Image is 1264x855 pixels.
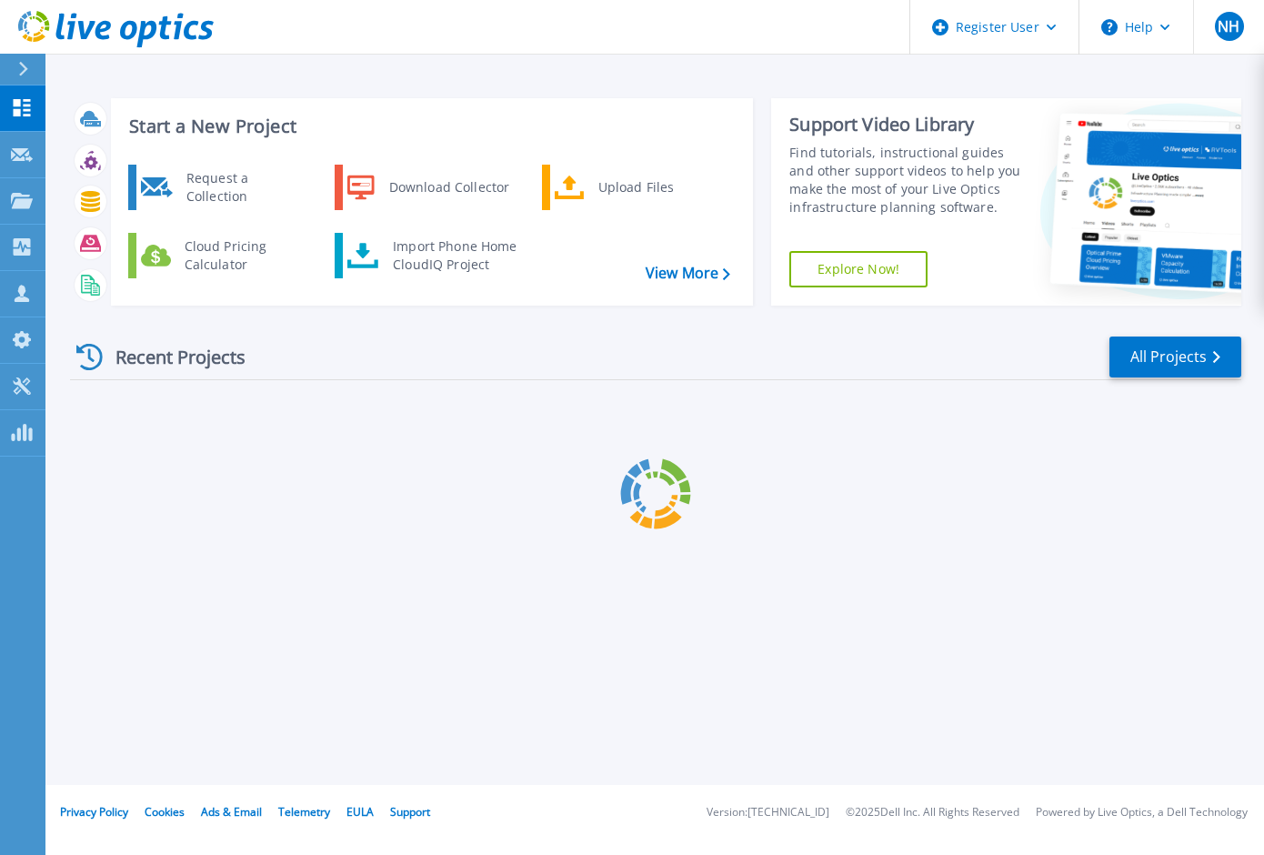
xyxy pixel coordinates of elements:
[1218,19,1239,34] span: NH
[846,807,1019,819] li: © 2025 Dell Inc. All Rights Reserved
[1109,337,1241,377] a: All Projects
[128,233,315,278] a: Cloud Pricing Calculator
[789,251,928,287] a: Explore Now!
[145,804,185,820] a: Cookies
[176,237,310,274] div: Cloud Pricing Calculator
[646,265,730,282] a: View More
[128,165,315,210] a: Request a Collection
[390,804,430,820] a: Support
[278,804,330,820] a: Telemetry
[384,237,526,274] div: Import Phone Home CloudIQ Project
[201,804,262,820] a: Ads & Email
[1036,807,1248,819] li: Powered by Live Optics, a Dell Technology
[380,169,517,206] div: Download Collector
[789,144,1023,216] div: Find tutorials, instructional guides and other support videos to help you make the most of your L...
[542,165,728,210] a: Upload Files
[129,116,729,136] h3: Start a New Project
[346,804,374,820] a: EULA
[177,169,310,206] div: Request a Collection
[60,804,128,820] a: Privacy Policy
[70,335,270,379] div: Recent Projects
[789,113,1023,136] div: Support Video Library
[335,165,521,210] a: Download Collector
[589,169,724,206] div: Upload Files
[707,807,829,819] li: Version: [TECHNICAL_ID]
